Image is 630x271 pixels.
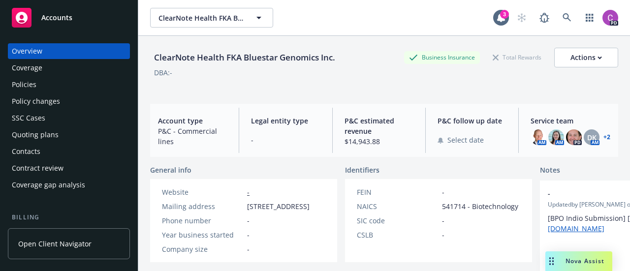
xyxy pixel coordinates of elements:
a: Search [557,8,577,28]
img: photo [531,129,546,145]
span: P&C - Commercial lines [158,126,227,147]
div: FEIN [357,187,438,197]
a: Switch app [580,8,599,28]
div: Actions [570,48,602,67]
div: Contract review [12,160,63,176]
a: Accounts [8,4,130,31]
span: Identifiers [345,165,379,175]
div: Year business started [162,230,243,240]
div: Website [162,187,243,197]
a: Coverage gap analysis [8,177,130,193]
span: P&C estimated revenue [345,116,413,136]
a: +2 [603,134,610,140]
div: Mailing address [162,201,243,211]
img: photo [602,10,618,26]
span: Nova Assist [566,257,604,265]
a: Overview [8,43,130,59]
a: Quoting plans [8,127,130,143]
span: - [247,244,250,254]
a: - [247,187,250,197]
span: Select date [447,135,484,145]
span: ClearNote Health FKA Bluestar Genomics Inc. [158,13,244,23]
img: photo [548,129,564,145]
div: CSLB [357,230,438,240]
button: Nova Assist [545,251,612,271]
span: 541714 - Biotechnology [442,201,518,211]
span: P&C follow up date [438,116,506,126]
span: $14,943.88 [345,136,413,147]
span: - [442,215,444,226]
div: Contacts [12,144,40,159]
a: Contacts [8,144,130,159]
div: Company size [162,244,243,254]
span: - [442,187,444,197]
span: - [442,230,444,240]
div: Policies [12,77,36,92]
span: Open Client Navigator [18,239,92,249]
div: DBA: - [154,67,172,78]
a: Report a Bug [535,8,554,28]
div: ClearNote Health FKA Bluestar Genomics Inc. [150,51,339,64]
span: Legal entity type [251,116,320,126]
div: Billing [8,212,130,222]
span: DK [587,132,597,143]
a: Contract review [8,160,130,176]
a: Coverage [8,60,130,76]
div: 3 [500,10,509,19]
a: Start snowing [512,8,532,28]
span: Service team [531,116,610,126]
div: Coverage gap analysis [12,177,85,193]
div: Business Insurance [404,51,480,63]
a: SSC Cases [8,110,130,126]
button: ClearNote Health FKA Bluestar Genomics Inc. [150,8,273,28]
span: - [247,230,250,240]
div: Coverage [12,60,42,76]
div: Quoting plans [12,127,59,143]
div: NAICS [357,201,438,211]
span: Accounts [41,14,72,22]
div: Overview [12,43,42,59]
span: [STREET_ADDRESS] [247,201,310,211]
div: Policy changes [12,93,60,109]
span: Notes [540,165,560,177]
a: Policy changes [8,93,130,109]
span: - [247,215,250,226]
div: SIC code [357,215,438,226]
a: Policies [8,77,130,92]
span: General info [150,165,191,175]
button: Actions [554,48,618,67]
span: - [251,135,320,145]
div: Total Rewards [488,51,546,63]
div: Phone number [162,215,243,226]
img: photo [566,129,582,145]
div: Drag to move [545,251,558,271]
div: SSC Cases [12,110,45,126]
span: Account type [158,116,227,126]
